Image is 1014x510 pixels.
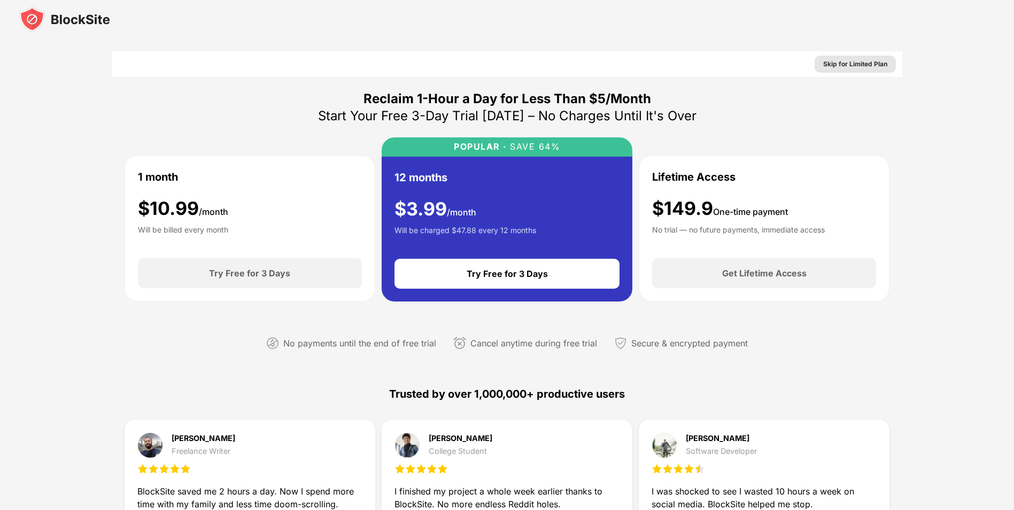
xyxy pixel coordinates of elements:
div: $149.9 [652,198,788,220]
img: star [673,463,684,474]
div: $ 10.99 [138,198,228,220]
img: star [148,463,159,474]
div: No payments until the end of free trial [283,336,436,351]
div: Try Free for 3 Days [209,268,290,279]
div: 1 month [138,169,178,185]
div: Get Lifetime Access [722,268,807,279]
div: Software Developer [686,447,757,455]
div: Secure & encrypted payment [631,336,748,351]
img: star [427,463,437,474]
img: star [137,463,148,474]
div: Will be charged $47.88 every 12 months [394,225,536,246]
img: star [416,463,427,474]
span: One-time payment [713,206,788,217]
div: SAVE 64% [507,142,561,152]
div: $ 3.99 [394,198,476,220]
div: No trial — no future payments, immediate access [652,224,825,245]
img: star [437,463,448,474]
img: star [159,463,169,474]
img: testimonial-purchase-2.jpg [394,432,420,458]
div: Will be billed every month [138,224,228,245]
div: Freelance Writer [172,447,235,455]
span: /month [447,207,476,218]
img: testimonial-purchase-1.jpg [137,432,163,458]
img: cancel-anytime [453,337,466,350]
img: star [662,463,673,474]
div: [PERSON_NAME] [172,435,235,442]
div: Cancel anytime during free trial [470,336,597,351]
img: secured-payment [614,337,627,350]
span: /month [199,206,228,217]
img: star [694,463,705,474]
div: [PERSON_NAME] [429,435,492,442]
div: Lifetime Access [652,169,736,185]
img: star [180,463,191,474]
div: Skip for Limited Plan [823,59,887,69]
img: star [684,463,694,474]
img: star [169,463,180,474]
div: POPULAR · [454,142,507,152]
img: star [652,463,662,474]
div: [PERSON_NAME] [686,435,757,442]
img: testimonial-purchase-3.jpg [652,432,677,458]
img: not-paying [266,337,279,350]
div: College Student [429,447,492,455]
div: Trusted by over 1,000,000+ productive users [125,368,890,420]
div: 12 months [394,169,447,186]
div: Try Free for 3 Days [467,268,548,279]
div: Reclaim 1-Hour a Day for Less Than $5/Month [363,90,651,107]
img: blocksite-icon-black.svg [19,6,110,32]
img: star [394,463,405,474]
div: Start Your Free 3-Day Trial [DATE] – No Charges Until It's Over [318,107,696,125]
img: star [405,463,416,474]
